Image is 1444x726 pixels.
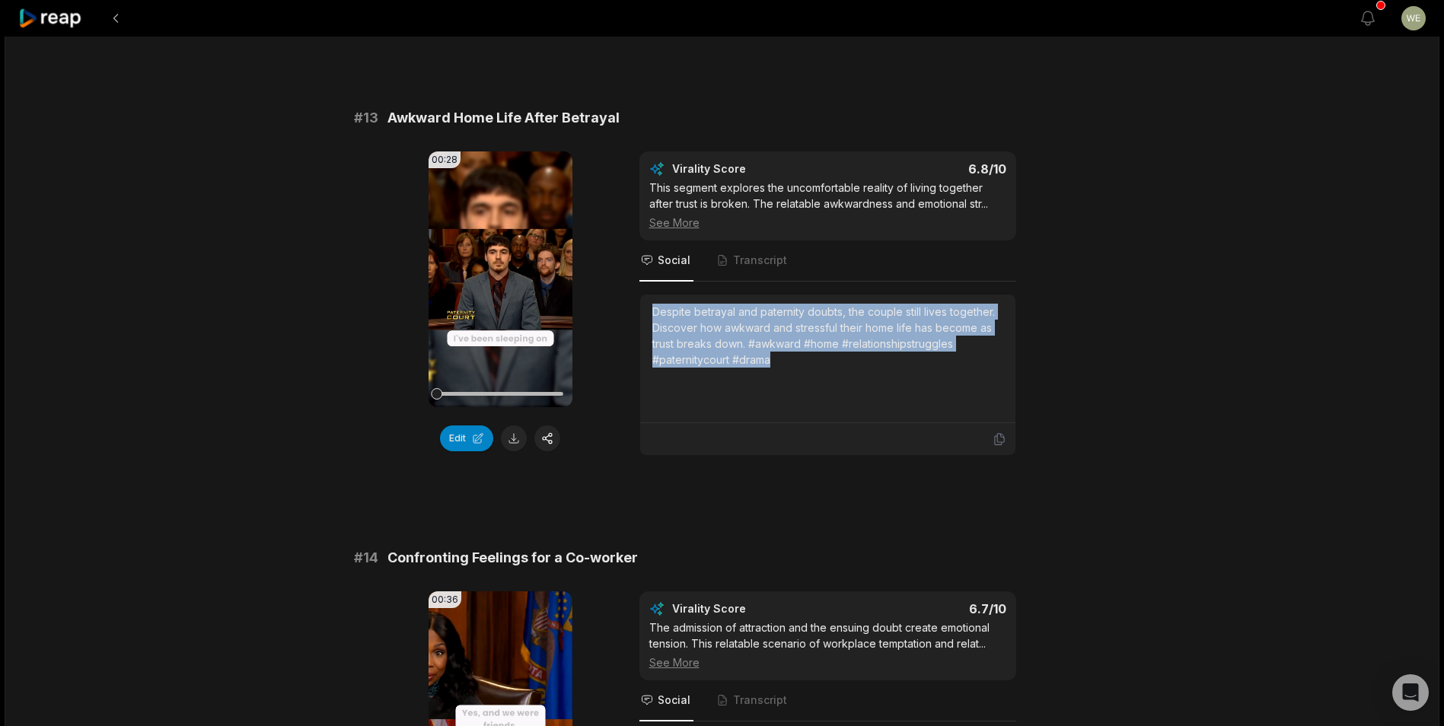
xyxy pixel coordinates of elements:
div: This segment explores the uncomfortable reality of living together after trust is broken. The rel... [649,180,1006,231]
div: See More [649,654,1006,670]
div: 6.8 /10 [843,161,1006,177]
nav: Tabs [639,680,1016,721]
span: Transcript [733,693,787,708]
div: See More [649,215,1006,231]
video: Your browser does not support mp4 format. [429,151,572,407]
div: Open Intercom Messenger [1392,674,1429,711]
span: # 13 [354,107,378,129]
span: Social [658,253,690,268]
nav: Tabs [639,240,1016,282]
button: Edit [440,425,493,451]
div: Despite betrayal and paternity doubts, the couple still lives together. Discover how awkward and ... [652,304,1003,368]
div: 6.7 /10 [843,601,1006,616]
span: Confronting Feelings for a Co-worker [387,547,638,568]
span: Social [658,693,690,708]
span: Transcript [733,253,787,268]
div: Virality Score [672,601,836,616]
span: # 14 [354,547,378,568]
span: Awkward Home Life After Betrayal [387,107,620,129]
div: The admission of attraction and the ensuing doubt create emotional tension. This relatable scenar... [649,619,1006,670]
div: Virality Score [672,161,836,177]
